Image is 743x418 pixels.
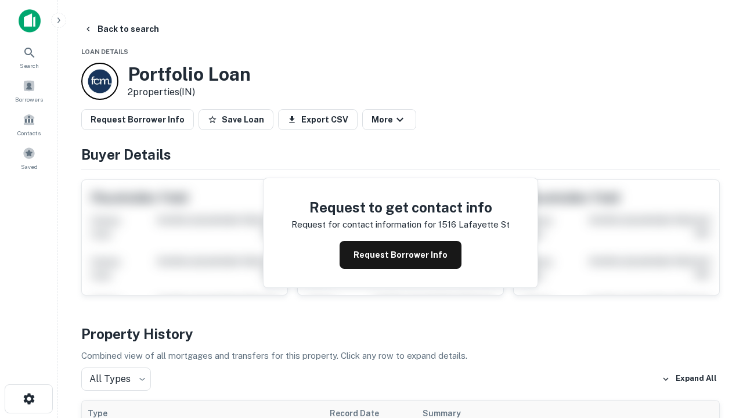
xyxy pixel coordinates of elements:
h4: Buyer Details [81,144,720,165]
p: Request for contact information for [291,218,436,232]
p: Combined view of all mortgages and transfers for this property. Click any row to expand details. [81,349,720,363]
p: 1516 lafayette st [438,218,510,232]
button: Export CSV [278,109,358,130]
span: Borrowers [15,95,43,104]
span: Contacts [17,128,41,138]
button: Request Borrower Info [340,241,461,269]
a: Contacts [3,109,55,140]
span: Search [20,61,39,70]
button: Expand All [659,370,720,388]
span: Saved [21,162,38,171]
button: Request Borrower Info [81,109,194,130]
h4: Request to get contact info [291,197,510,218]
iframe: Chat Widget [685,288,743,344]
h4: Property History [81,323,720,344]
a: Search [3,41,55,73]
a: Borrowers [3,75,55,106]
span: Loan Details [81,48,128,55]
h3: Portfolio Loan [128,63,251,85]
div: All Types [81,367,151,391]
a: Saved [3,142,55,174]
p: 2 properties (IN) [128,85,251,99]
button: Back to search [79,19,164,39]
button: More [362,109,416,130]
img: capitalize-icon.png [19,9,41,33]
button: Save Loan [199,109,273,130]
